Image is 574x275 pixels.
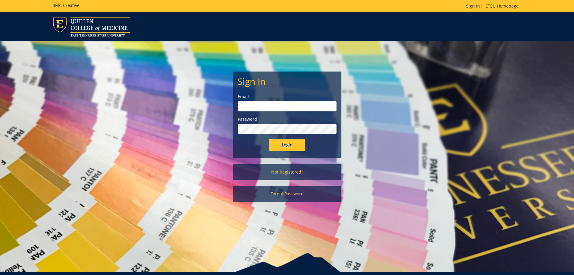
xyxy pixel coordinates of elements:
a: Not Registered? [233,164,341,180]
a: ETSU Homepage [482,3,522,9]
p: | [466,3,522,9]
h5: BMC Creative [52,3,80,8]
h2: Sign In [238,76,337,86]
a: Sign In [466,3,480,9]
label: Email [238,94,337,100]
input: Login [269,139,305,151]
label: Password [238,116,337,122]
img: ETSU logo [52,17,130,37]
a: Forgot Password [233,186,341,202]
